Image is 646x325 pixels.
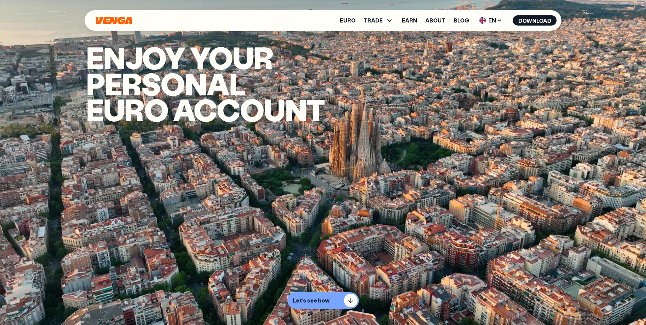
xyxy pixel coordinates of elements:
svg: Home [95,17,133,25]
button: Download [513,15,557,26]
h1: Enjoy your PERSONAL euro account [86,44,376,123]
a: About [425,18,445,23]
span: TRADE [364,18,383,23]
img: flag-uk [479,17,486,24]
a: Earn [402,18,417,23]
span: TRADE [364,16,394,25]
a: Blog [454,18,469,23]
p: Let's see how [293,297,330,304]
a: Euro [340,18,356,23]
span: EN [477,15,505,26]
button: Let's see how [287,292,359,309]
